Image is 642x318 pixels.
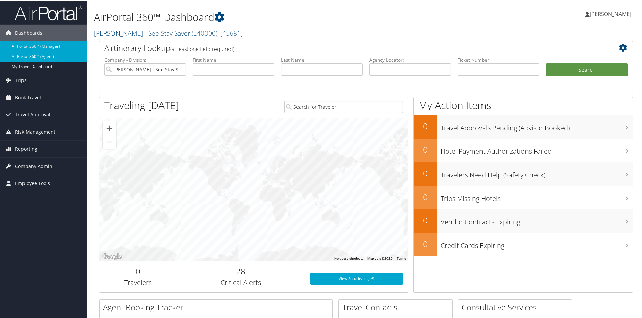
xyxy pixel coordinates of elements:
a: 0Hotel Payment Authorizations Failed [414,138,633,162]
span: Travel Approval [15,106,50,122]
button: Zoom in [103,121,116,134]
h2: 0 [414,143,437,155]
img: airportal-logo.png [15,4,82,20]
h2: Consultative Services [462,301,572,312]
label: Last Name: [281,56,363,63]
h3: Travelers [104,277,172,287]
h1: My Action Items [414,98,633,112]
span: Risk Management [15,123,55,140]
a: Open this area in Google Maps (opens a new window) [101,252,123,260]
img: Google [101,252,123,260]
h1: AirPortal 360™ Dashboard [94,9,457,24]
label: Ticket Number: [458,56,539,63]
a: 0Trips Missing Hotels [414,185,633,209]
h2: 28 [182,265,300,276]
h3: Travelers Need Help (Safety Check) [441,166,633,179]
a: 0Vendor Contracts Expiring [414,209,633,232]
span: ( E40000 ) [192,28,217,37]
h2: 0 [414,214,437,225]
button: Keyboard shortcuts [334,256,363,260]
span: [PERSON_NAME] [590,10,631,17]
h2: 0 [414,238,437,249]
h2: 0 [414,190,437,202]
a: [PERSON_NAME] - See Stay Savor [94,28,243,37]
span: Reporting [15,140,37,157]
h2: Agent Booking Tracker [103,301,332,312]
span: Dashboards [15,24,42,41]
h2: Travel Contacts [342,301,452,312]
a: 0Travelers Need Help (Safety Check) [414,162,633,185]
span: Map data ©2025 [367,256,393,260]
h2: 0 [104,265,172,276]
a: Terms (opens in new tab) [397,256,406,260]
span: Company Admin [15,157,52,174]
label: First Name: [193,56,274,63]
button: Search [546,63,628,76]
span: , [ 45681 ] [217,28,243,37]
span: Book Travel [15,89,41,105]
span: Employee Tools [15,174,50,191]
a: 0Travel Approvals Pending (Advisor Booked) [414,114,633,138]
a: View SecurityLogic® [310,272,403,284]
span: (at least one field required) [170,45,234,52]
h2: 0 [414,167,437,178]
a: 0Credit Cards Expiring [414,232,633,256]
a: [PERSON_NAME] [585,3,638,24]
h3: Hotel Payment Authorizations Failed [441,143,633,155]
input: Search for Traveler [284,100,403,112]
span: Trips [15,71,27,88]
h1: Traveling [DATE] [104,98,179,112]
label: Agency Locator: [369,56,451,63]
h3: Trips Missing Hotels [441,190,633,203]
h3: Credit Cards Expiring [441,237,633,250]
h3: Vendor Contracts Expiring [441,213,633,226]
h3: Critical Alerts [182,277,300,287]
button: Zoom out [103,135,116,148]
h3: Travel Approvals Pending (Advisor Booked) [441,119,633,132]
h2: 0 [414,120,437,131]
h2: Airtinerary Lookup [104,42,583,53]
label: Company - Division: [104,56,186,63]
